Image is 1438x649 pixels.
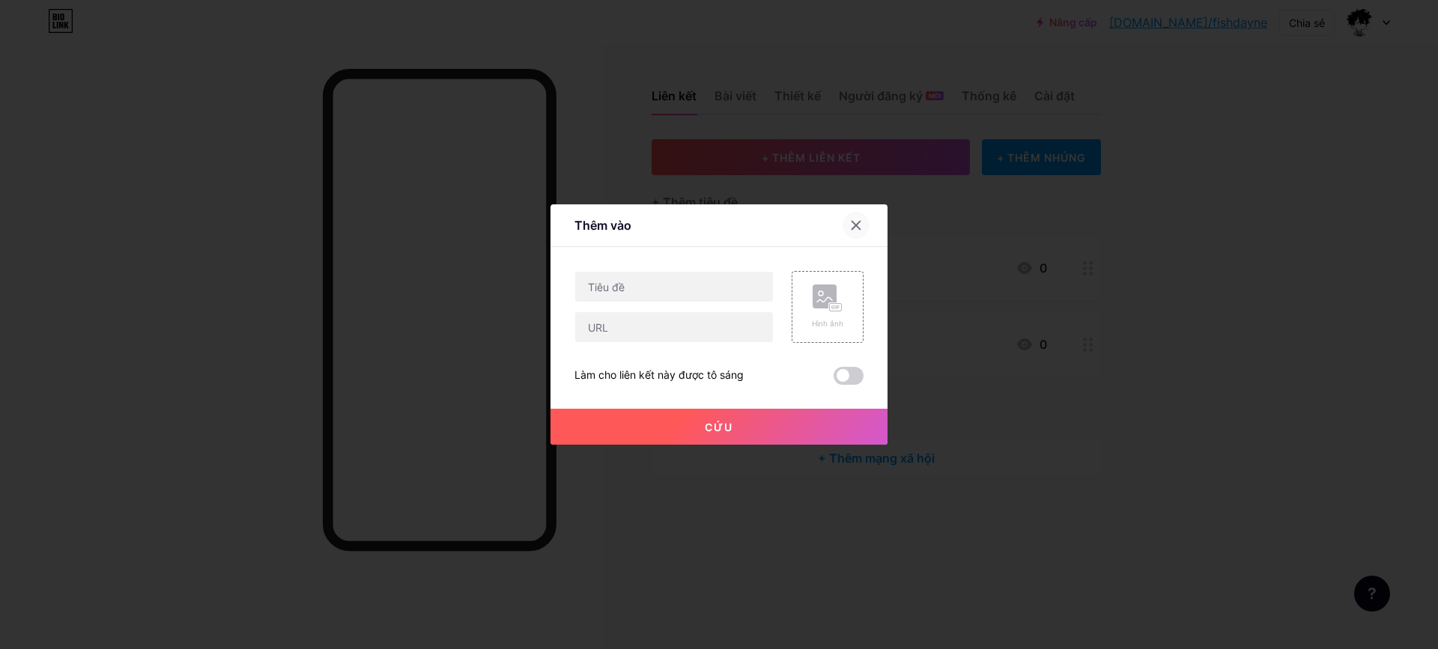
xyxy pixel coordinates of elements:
[574,218,631,233] font: Thêm vào
[550,409,888,445] button: Cứu
[574,368,744,381] font: Làm cho liên kết này được tô sáng
[812,319,843,328] font: Hình ảnh
[705,421,733,433] font: Cứu
[575,272,773,302] input: Tiêu đề
[575,312,773,342] input: URL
